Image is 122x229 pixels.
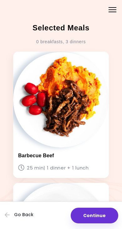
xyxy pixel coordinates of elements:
[36,37,86,47] div: 0 breakfasts , 3 dinners
[5,208,42,222] button: Go Back
[33,23,89,33] h2: Selected Meals
[18,163,104,173] p: 25 min | 1 dinner + 1 lunch
[71,208,118,223] button: Continue
[18,153,104,159] h3: Barbecue Beef
[14,212,33,217] span: Go Back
